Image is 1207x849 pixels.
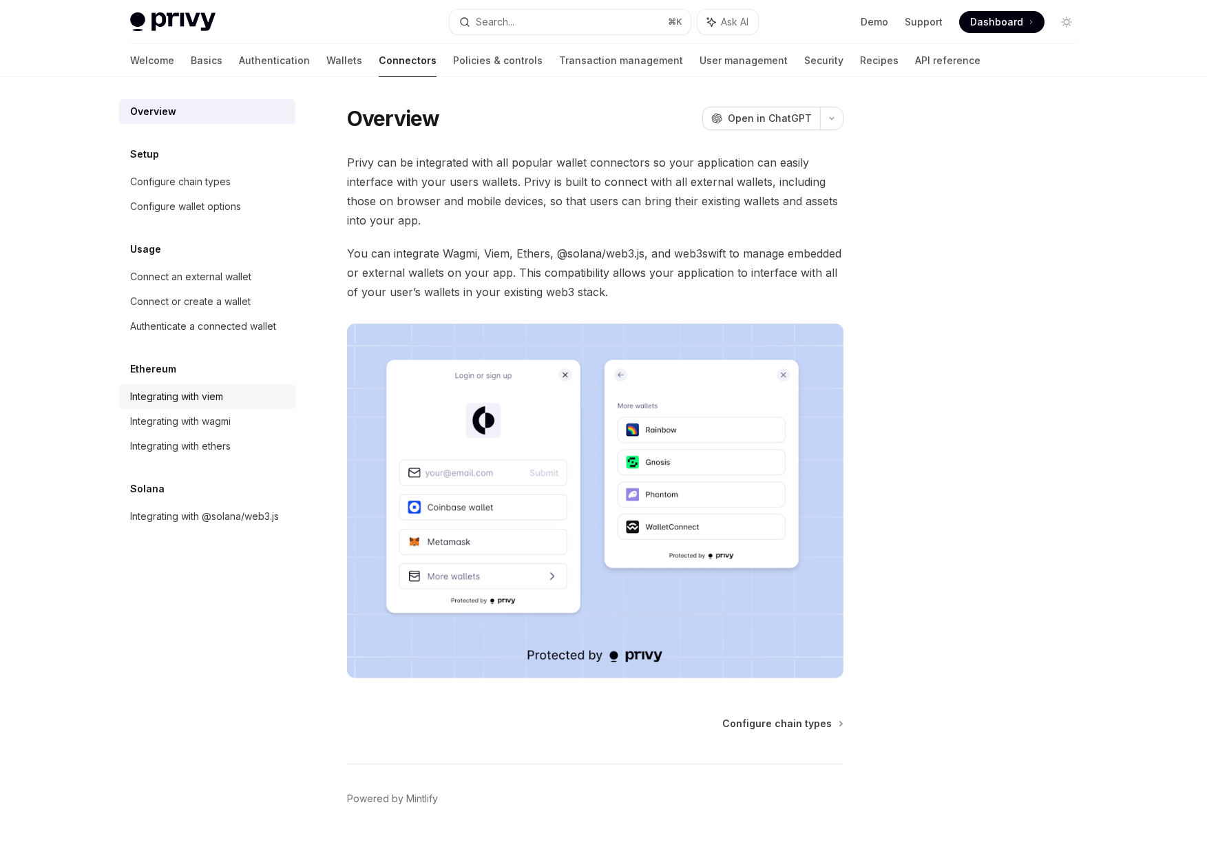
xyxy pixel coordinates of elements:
a: Configure chain types [722,717,842,731]
a: API reference [915,44,980,77]
a: Connect or create a wallet [119,289,295,314]
a: User management [700,44,788,77]
a: Overview [119,99,295,124]
a: Integrating with @solana/web3.js [119,504,295,529]
button: Open in ChatGPT [702,107,820,130]
div: Integrating with wagmi [130,413,231,430]
a: Integrating with viem [119,384,295,409]
a: Policies & controls [453,44,543,77]
div: Overview [130,103,176,120]
div: Authenticate a connected wallet [130,318,276,335]
button: Toggle dark mode [1056,11,1078,33]
a: Support [905,15,943,29]
span: Open in ChatGPT [728,112,812,125]
a: Authentication [239,44,310,77]
span: Privy can be integrated with all popular wallet connectors so your application can easily interfa... [347,153,843,230]
button: Search...⌘K [450,10,691,34]
h5: Solana [130,481,165,497]
a: Basics [191,44,222,77]
h5: Setup [130,146,159,163]
div: Connect or create a wallet [130,293,251,310]
span: Dashboard [970,15,1023,29]
h5: Usage [130,241,161,258]
a: Security [804,44,843,77]
div: Connect an external wallet [130,269,251,285]
div: Integrating with ethers [130,438,231,454]
div: Configure wallet options [130,198,241,215]
a: Configure wallet options [119,194,295,219]
div: Integrating with viem [130,388,223,405]
a: Demo [861,15,888,29]
a: Configure chain types [119,169,295,194]
a: Connect an external wallet [119,264,295,289]
h1: Overview [347,106,440,131]
img: Connectors3 [347,324,843,678]
a: Integrating with wagmi [119,409,295,434]
span: You can integrate Wagmi, Viem, Ethers, @solana/web3.js, and web3swift to manage embedded or exter... [347,244,843,302]
a: Recipes [860,44,899,77]
h5: Ethereum [130,361,176,377]
div: Search... [476,14,514,30]
a: Powered by Mintlify [347,792,438,806]
a: Integrating with ethers [119,434,295,459]
span: Configure chain types [722,717,832,731]
img: light logo [130,12,216,32]
span: Ask AI [721,15,748,29]
a: Welcome [130,44,174,77]
a: Authenticate a connected wallet [119,314,295,339]
a: Connectors [379,44,437,77]
a: Dashboard [959,11,1045,33]
div: Configure chain types [130,174,231,190]
a: Transaction management [559,44,683,77]
button: Ask AI [697,10,758,34]
span: ⌘ K [668,17,682,28]
a: Wallets [326,44,362,77]
div: Integrating with @solana/web3.js [130,508,279,525]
